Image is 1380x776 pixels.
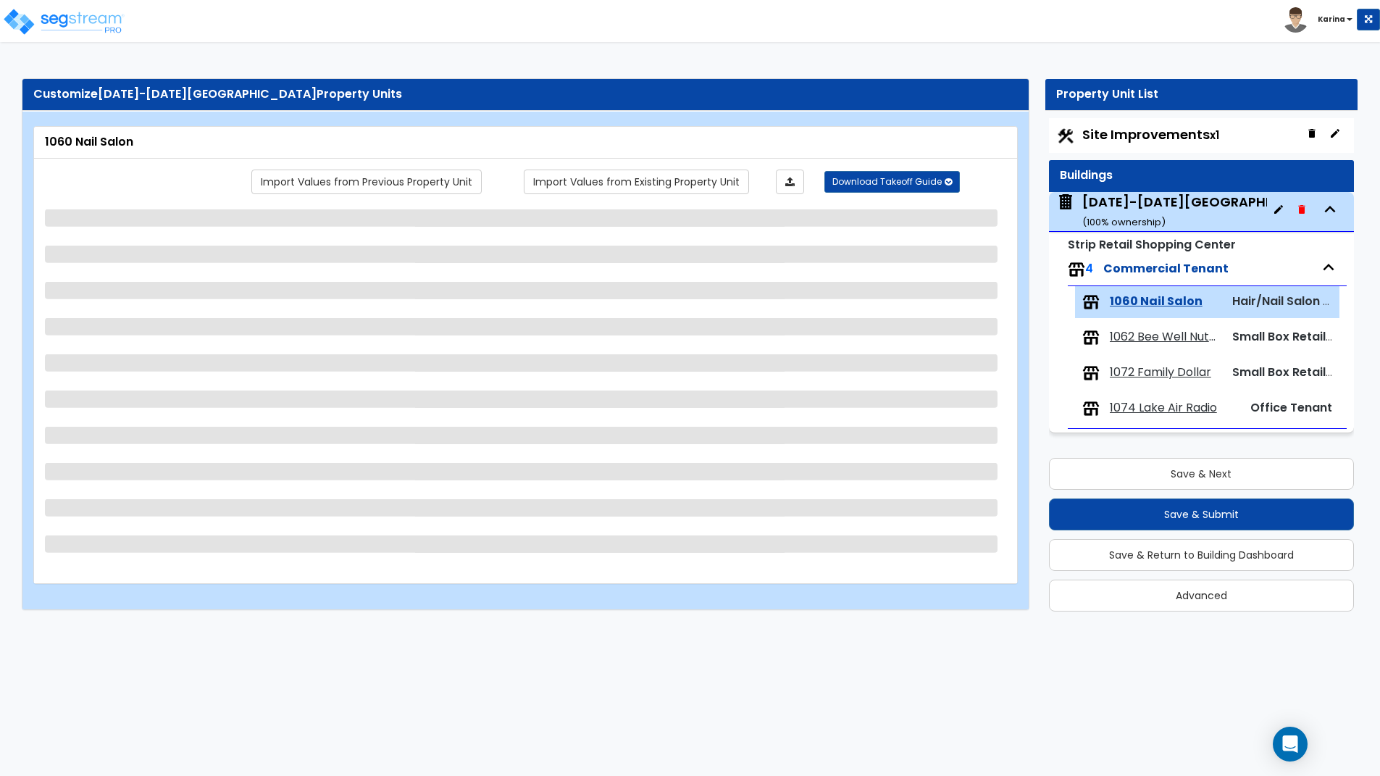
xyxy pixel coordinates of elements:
img: avatar.png [1283,7,1308,33]
img: tenants.png [1082,293,1100,311]
span: Office Tenant [1250,399,1332,416]
small: Strip Retail Shopping Center [1068,236,1236,253]
small: ( 100 % ownership) [1082,215,1166,229]
small: x1 [1210,128,1219,143]
button: Save & Return to Building Dashboard [1049,539,1354,571]
span: 1060-1074 Riverplace Mall [1056,193,1267,230]
div: Customize Property Units [33,86,1018,103]
div: 1060 Nail Salon [45,134,1006,151]
button: Save & Submit [1049,498,1354,530]
img: tenants.png [1082,329,1100,346]
span: Site Improvements [1082,125,1219,143]
button: Download Takeoff Guide [824,171,960,193]
span: 1060 Nail Salon [1110,293,1203,310]
span: 4 [1085,260,1093,277]
div: Buildings [1060,167,1343,184]
span: Small Box Retail Tenant [1232,364,1371,380]
span: 1062 Bee Well Nutrition [1110,329,1220,346]
span: Download Takeoff Guide [832,175,942,188]
span: Small Box Retail Tenant [1232,328,1371,345]
img: building.svg [1056,193,1075,212]
span: [DATE]-[DATE][GEOGRAPHIC_DATA] [98,85,317,102]
div: Property Unit List [1056,86,1347,103]
img: Construction.png [1056,127,1075,146]
a: Import the dynamic attributes value through Excel sheet [776,170,804,194]
span: 1074 Lake Air Radio [1110,400,1217,417]
button: Advanced [1049,580,1354,612]
img: tenants.png [1082,400,1100,417]
a: Import the dynamic attribute values from previous properties. [251,170,482,194]
img: tenants.png [1068,261,1085,278]
span: Commercial Tenant [1103,260,1229,277]
img: logo_pro_r.png [2,7,125,36]
b: Karina [1318,14,1345,25]
img: tenants.png [1082,364,1100,382]
span: 1072 Family Dollar [1110,364,1211,381]
a: Import the dynamic attribute values from existing properties. [524,170,749,194]
div: [DATE]-[DATE][GEOGRAPHIC_DATA] [1082,193,1333,230]
span: Hair/Nail Salon Tenant [1232,293,1365,309]
button: Save & Next [1049,458,1354,490]
div: Open Intercom Messenger [1273,727,1308,762]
